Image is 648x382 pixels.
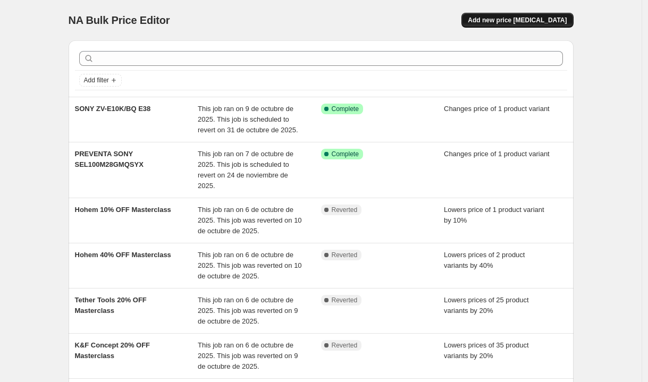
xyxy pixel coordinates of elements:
span: Lowers prices of 2 product variants by 40% [444,251,525,269]
span: Tether Tools 20% OFF Masterclass [75,296,147,315]
span: This job ran on 6 de octubre de 2025. This job was reverted on 9 de octubre de 2025. [198,341,298,370]
span: K&F Concept 20% OFF Masterclass [75,341,150,360]
span: This job ran on 7 de octubre de 2025. This job is scheduled to revert on 24 de noviembre de 2025. [198,150,293,190]
span: This job ran on 6 de octubre de 2025. This job was reverted on 9 de octubre de 2025. [198,296,298,325]
span: Hohem 10% OFF Masterclass [75,206,171,214]
span: Reverted [332,251,358,259]
span: Reverted [332,206,358,214]
span: Complete [332,105,359,113]
span: This job ran on 6 de octubre de 2025. This job was reverted on 10 de octubre de 2025. [198,206,302,235]
span: Changes price of 1 product variant [444,150,550,158]
span: Changes price of 1 product variant [444,105,550,113]
span: Add new price [MEDICAL_DATA] [468,16,567,24]
span: SONY ZV-E10K/BQ E38 [75,105,151,113]
span: Reverted [332,341,358,350]
span: Add filter [84,76,109,84]
span: Complete [332,150,359,158]
span: Reverted [332,296,358,304]
span: Lowers price of 1 product variant by 10% [444,206,544,224]
button: Add filter [79,74,122,87]
span: This job ran on 9 de octubre de 2025. This job is scheduled to revert on 31 de octubre de 2025. [198,105,298,134]
span: Lowers prices of 35 product variants by 20% [444,341,529,360]
span: NA Bulk Price Editor [69,14,170,26]
button: Add new price [MEDICAL_DATA] [461,13,573,28]
span: Lowers prices of 25 product variants by 20% [444,296,529,315]
span: Hohem 40% OFF Masterclass [75,251,171,259]
span: PREVENTA SONY SEL100M28GMQSYX [75,150,144,168]
span: This job ran on 6 de octubre de 2025. This job was reverted on 10 de octubre de 2025. [198,251,302,280]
